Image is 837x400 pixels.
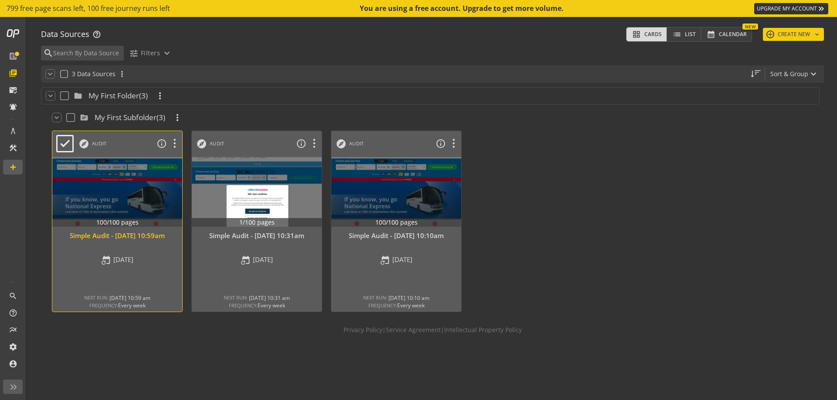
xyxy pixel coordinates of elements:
[52,48,122,58] input: Search By Data Source
[88,91,139,101] span: My First Folder
[155,91,165,101] mat-icon: more_vert
[363,302,429,309] div: FREQUENCY:
[84,302,150,309] div: FREQUENCY:
[92,140,107,147] div: Audit
[141,45,160,61] span: Filters
[18,218,146,236] div: Getting Started with the ObservePoint API
[672,30,682,39] mat-icon: list
[102,293,116,299] span: Help
[9,144,17,152] mat-icon: construction
[808,69,819,79] mat-icon: expand_more
[78,138,89,149] mat-icon: explore
[139,91,148,101] span: (3)
[39,123,499,130] span: I ended up creating a seperate account as I didnt recieve any password resets for [PERSON_NAME][E...
[12,293,31,299] span: Home
[9,326,17,334] mat-icon: multiline_chart
[41,29,101,40] div: Data Sources
[360,3,565,13] div: You are using a free account. Upgrade to get more volume.
[9,115,165,148] div: Profile image for MihaiI ended up creating a seperate account as I didnt recieve any password res...
[9,163,17,171] mat-icon: add
[9,343,17,351] mat-icon: settings
[9,152,166,185] div: Send us a messageWe'll be back online in 1 hour
[388,294,429,302] span: [DATE] 10:10 am
[157,112,165,123] span: (3)
[87,272,131,306] button: Help
[13,256,162,272] div: Creating Audits
[13,240,162,256] div: Allow & Exclude ObservePoint Traffic
[102,255,111,265] mat-icon: event_repeat
[95,112,157,123] span: My First Subfolder
[241,255,251,265] mat-icon: event_repeat
[18,110,157,119] div: Recent message
[18,198,71,207] span: Search for help
[109,294,150,302] span: [DATE] 10:59 am
[9,52,17,61] mat-icon: list_alt
[51,14,68,31] div: Profile image for Anghelus
[441,326,444,334] span: |
[685,28,696,40] span: List
[43,48,52,58] mat-icon: search
[344,326,382,334] a: Privacy Policy
[129,49,138,58] mat-icon: tune
[748,70,757,78] mat-icon: straight
[436,138,446,149] mat-icon: info_outline
[382,326,386,334] span: |
[17,62,157,77] p: Hi there 👋
[253,255,273,264] span: [DATE]
[631,30,642,39] mat-icon: grid_view
[157,138,167,149] mat-icon: info_outline
[80,112,90,123] mat-icon: source
[74,91,84,101] mat-icon: folder
[444,326,522,334] a: Intellectual Property Policy
[91,131,118,141] div: • 7m ago
[18,243,146,252] div: Allow & Exclude ObservePoint Traffic
[9,309,17,317] mat-icon: help_outline
[162,48,172,58] mat-icon: expand_more
[392,255,412,264] span: [DATE]
[17,14,35,31] img: Profile image for Mihai
[817,4,826,13] mat-icon: keyboard_double_arrow_right
[18,169,146,178] div: We'll be back online in 1 hour
[249,294,290,302] span: [DATE] 10:31 am
[113,255,133,264] span: [DATE]
[386,326,441,334] a: Service Agreement
[18,160,146,169] div: Send us a message
[296,138,306,149] mat-icon: info_outline
[754,3,828,14] a: UPGRADE MY ACCOUNT
[144,293,161,299] span: News
[754,68,762,76] mat-icon: sort
[51,293,81,299] span: Messages
[118,302,146,309] span: Every week
[210,140,225,147] div: Audit
[9,360,17,368] mat-icon: account_circle
[765,65,824,83] button: Sort & Group
[131,272,174,306] button: News
[9,102,166,148] div: Recent messageProfile image for MihaiI ended up creating a seperate account as I didnt recieve an...
[17,77,157,91] p: How can we help?
[18,123,35,140] img: Profile image for Mihai
[9,69,17,77] mat-icon: library_books
[397,302,425,309] span: Every week
[9,127,17,135] mat-icon: architecture
[349,140,364,147] div: Audit
[719,28,747,40] span: Calendar
[44,272,87,306] button: Messages
[224,294,290,302] div: NEXT RUN:
[13,215,162,240] div: Getting Started with the ObservePoint API
[46,91,55,100] mat-icon: keyboard_arrow_down
[92,30,101,39] mat-icon: help_outline
[118,70,126,78] mat-icon: more_vert
[763,28,824,41] button: CREATE NEW
[766,30,774,38] mat-icon: add
[644,28,662,40] span: Cards
[9,103,17,111] mat-icon: notifications_active
[381,255,390,265] mat-icon: event_repeat
[196,231,317,240] div: Simple Audit - [DATE] 10:31am
[150,14,166,30] div: Close
[46,70,54,78] mat-icon: expand_more
[84,294,150,302] div: NEXT RUN:
[72,70,116,78] span: 3 Data Sources
[9,86,17,94] mat-icon: mark_email_read
[7,3,170,13] span: 799 free page scans left, 100 free journey runs left
[196,138,207,149] mat-icon: explore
